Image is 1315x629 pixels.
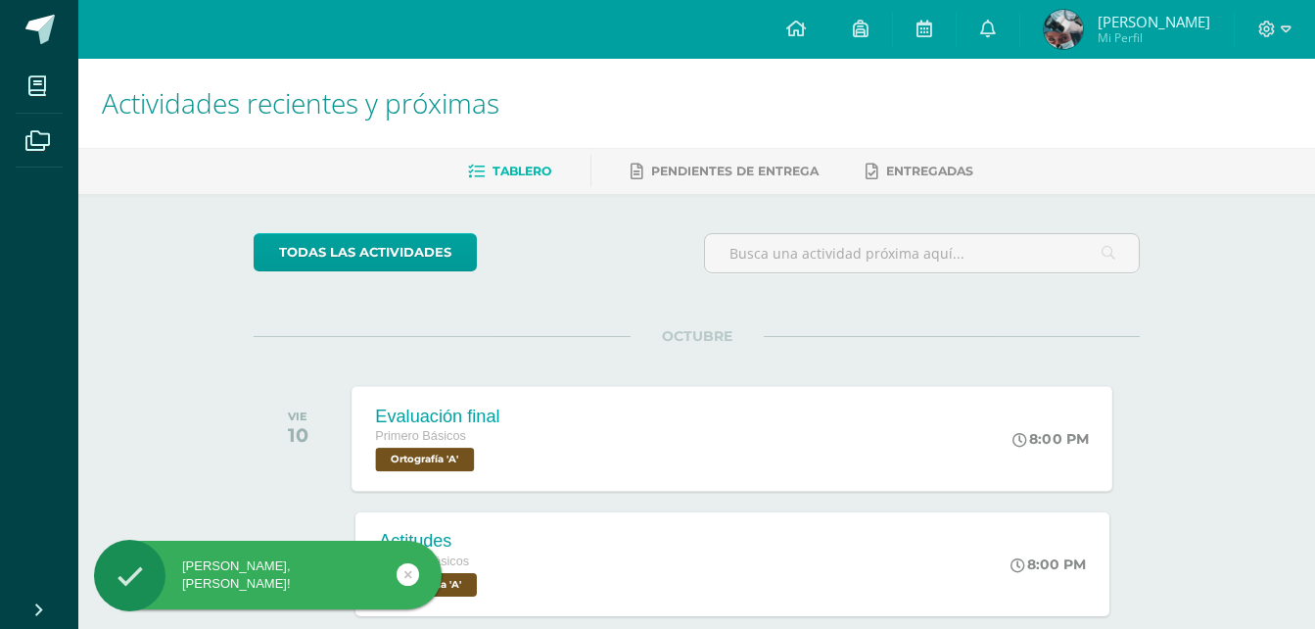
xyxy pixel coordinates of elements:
span: Pendientes de entrega [651,164,819,178]
img: 0a83006dfe9e21137f812e8b2ecdf547.png [1044,10,1083,49]
div: 10 [288,423,308,447]
span: Entregadas [886,164,973,178]
a: Tablero [468,156,551,187]
div: [PERSON_NAME], [PERSON_NAME]! [94,557,442,593]
input: Busca una actividad próxima aquí... [705,234,1139,272]
div: VIE [288,410,308,423]
a: Pendientes de entrega [631,156,819,187]
span: Ortografía 'A' [376,448,475,471]
a: Entregadas [866,156,973,187]
div: 8:00 PM [1010,556,1086,573]
span: Actividades recientes y próximas [102,84,499,121]
div: Actitudes [379,531,482,552]
span: Tablero [493,164,551,178]
span: OCTUBRE [631,327,764,345]
span: Mi Perfil [1098,29,1210,46]
div: Evaluación final [376,406,500,426]
a: todas las Actividades [254,233,477,271]
span: [PERSON_NAME] [1098,12,1210,31]
div: 8:00 PM [1013,430,1090,448]
span: Primero Básicos [376,429,467,443]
